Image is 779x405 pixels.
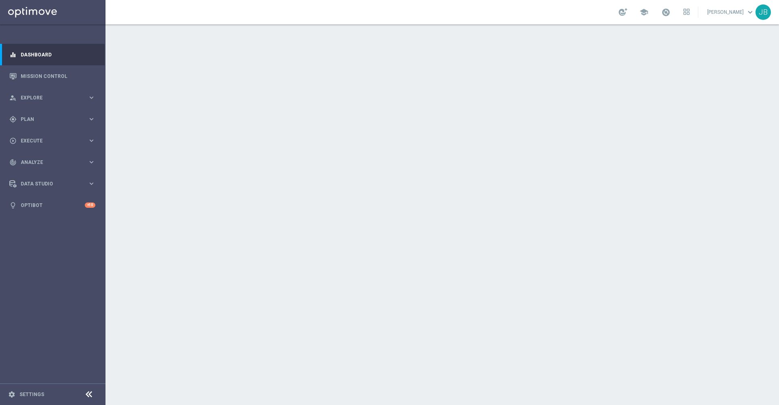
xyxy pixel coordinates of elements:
[639,8,648,17] span: school
[9,202,17,209] i: lightbulb
[9,202,96,209] button: lightbulb Optibot +10
[88,158,95,166] i: keyboard_arrow_right
[9,159,17,166] i: track_changes
[9,52,96,58] button: equalizer Dashboard
[9,194,95,216] div: Optibot
[21,117,88,122] span: Plan
[8,391,15,398] i: settings
[9,73,96,80] button: Mission Control
[9,159,96,166] button: track_changes Analyze keyboard_arrow_right
[755,4,771,20] div: JB
[9,65,95,87] div: Mission Control
[21,181,88,186] span: Data Studio
[9,159,88,166] div: Analyze
[9,116,17,123] i: gps_fixed
[88,94,95,101] i: keyboard_arrow_right
[19,392,44,397] a: Settings
[9,94,88,101] div: Explore
[21,194,85,216] a: Optibot
[9,138,96,144] button: play_circle_outline Execute keyboard_arrow_right
[85,202,95,208] div: +10
[9,95,96,101] button: person_search Explore keyboard_arrow_right
[88,180,95,187] i: keyboard_arrow_right
[9,116,96,123] button: gps_fixed Plan keyboard_arrow_right
[21,65,95,87] a: Mission Control
[21,44,95,65] a: Dashboard
[21,160,88,165] span: Analyze
[9,44,95,65] div: Dashboard
[21,138,88,143] span: Execute
[88,115,95,123] i: keyboard_arrow_right
[9,137,17,144] i: play_circle_outline
[746,8,755,17] span: keyboard_arrow_down
[21,95,88,100] span: Explore
[9,181,96,187] button: Data Studio keyboard_arrow_right
[9,137,88,144] div: Execute
[706,6,755,18] a: [PERSON_NAME]keyboard_arrow_down
[9,180,88,187] div: Data Studio
[9,116,88,123] div: Plan
[9,94,17,101] i: person_search
[88,137,95,144] i: keyboard_arrow_right
[9,51,17,58] i: equalizer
